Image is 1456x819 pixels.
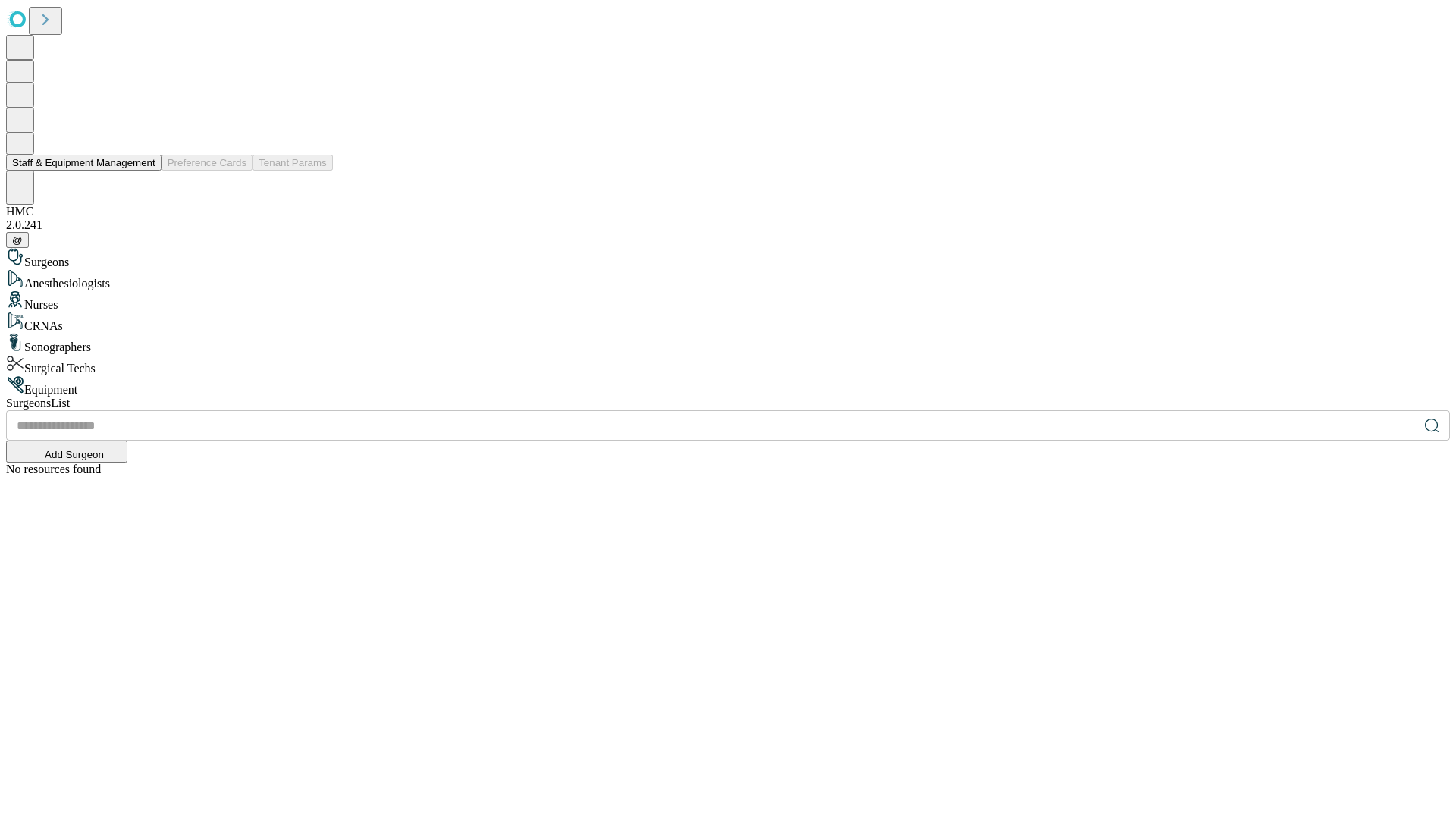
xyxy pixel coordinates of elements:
[12,234,23,246] span: @
[6,397,1450,410] div: Surgeons List
[6,441,127,463] button: Add Surgeon
[6,354,1450,375] div: Surgical Techs
[6,290,1450,312] div: Nurses
[6,232,29,248] button: @
[6,155,162,171] button: Staff & Equipment Management
[45,449,104,460] span: Add Surgeon
[6,205,1450,218] div: HMC
[6,333,1450,354] div: Sonographers
[6,269,1450,290] div: Anesthesiologists
[6,312,1450,333] div: CRNAs
[6,375,1450,397] div: Equipment
[6,463,1450,476] div: No resources found
[6,248,1450,269] div: Surgeons
[162,155,253,171] button: Preference Cards
[253,155,333,171] button: Tenant Params
[6,218,1450,232] div: 2.0.241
